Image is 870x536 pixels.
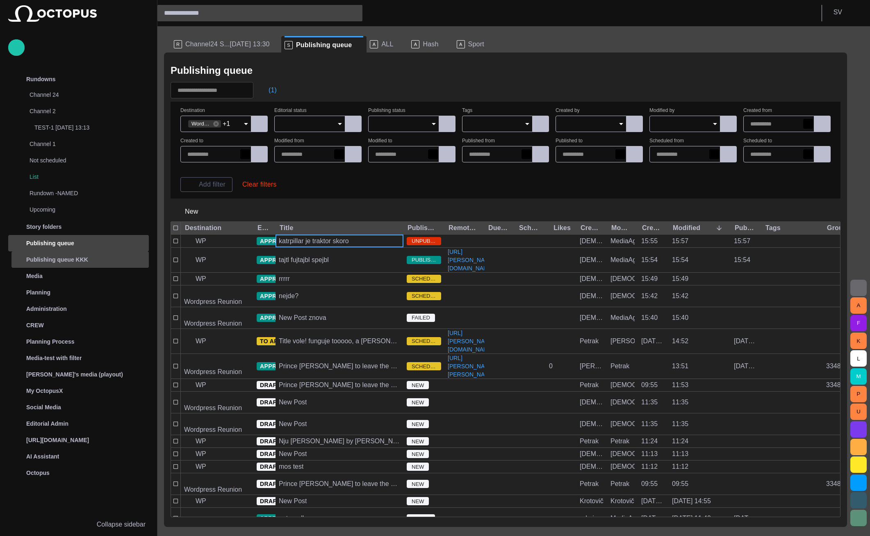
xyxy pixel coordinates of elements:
div: 15:49 [641,274,658,283]
p: WP [196,274,206,284]
div: Tags [765,224,781,232]
p: [PERSON_NAME]'s media (playout) [26,370,123,379]
label: Published to [556,138,583,144]
div: RChannel24 S...[DATE] 13:30 [171,36,281,52]
div: Created by [581,224,601,232]
div: 15:42 [641,292,658,301]
span: NEW [407,399,429,407]
label: Tags [462,108,472,114]
p: Publishing queue KKK [26,255,88,264]
div: Prince William to leave the military [279,362,400,371]
div: Destination [185,224,221,232]
label: Modified to [368,138,392,144]
p: Social Media [26,403,61,411]
p: WP [196,380,206,390]
p: Channel 2 [30,107,132,115]
span: FAILED [407,314,435,322]
div: 15:54 [734,255,750,265]
span: Publishing queue [296,41,352,49]
div: 11:24 [641,437,658,446]
button: (1) [257,83,280,98]
div: Media [8,268,149,284]
p: WP [196,255,206,265]
p: A [411,40,419,48]
div: Krotovič [610,497,634,506]
span: SCHEDULED [407,337,441,345]
div: CREW [8,317,149,333]
div: Modified [673,224,712,232]
p: S [285,41,293,49]
div: Likes [553,224,571,232]
span: Sport [468,40,484,48]
div: Due date [488,224,508,232]
div: 15:40 [641,313,658,322]
div: New Post znova [279,313,326,322]
span: Hash [423,40,438,48]
button: F [850,315,867,331]
div: Vedra [610,420,635,429]
div: 14/10 14:55 [641,497,665,506]
div: Vedra [580,398,604,407]
div: Vedra [610,292,635,301]
p: Channel 1 [30,140,132,148]
label: Destination [180,108,205,114]
div: Title [280,224,294,232]
p: A [370,40,378,48]
div: Petrak [580,437,599,446]
div: 11:35 [672,398,688,407]
button: Open [522,118,533,130]
button: K [850,333,867,349]
div: Vedra [610,274,635,283]
span: SCHEDULED [407,292,441,300]
div: 15:55 [641,237,658,246]
div: Vedra [610,381,635,390]
div: Group [827,224,847,232]
div: 15:57 [734,237,750,246]
button: A [850,297,867,314]
div: Vedra [610,449,635,458]
div: 14/10 14:55 [672,497,711,506]
div: Publishing queue [8,235,149,251]
div: Vedra [610,462,635,471]
div: MediaAgent [610,237,635,246]
button: Open [240,118,252,130]
div: 11:53 [672,381,688,390]
div: Media-test with filter [8,350,149,366]
p: Media [26,272,43,280]
div: Vedra [580,255,604,265]
span: SCHEDULED [407,275,441,283]
div: Petrak [580,337,599,346]
div: Vedra [610,398,635,407]
button: DRAFT [257,497,292,505]
div: 15:57 [672,237,688,246]
button: U [850,404,867,420]
span: PUBLISHED [407,256,441,264]
button: Open [428,118,440,130]
button: Sort [713,222,725,234]
p: A [457,40,465,48]
div: RemoteLink [449,224,478,232]
label: Publishing status [368,108,405,114]
p: WP [196,436,206,446]
div: SPublishing queue [281,36,367,52]
div: Publishing status [408,224,438,232]
div: rrrrr [279,274,290,283]
button: M [850,368,867,385]
div: MediaAgent [610,313,635,322]
p: CREW [26,321,44,329]
p: Channel 24 [30,91,132,99]
h2: Publishing queue [171,65,253,76]
div: 23/03/2016 16:36 [734,362,758,371]
div: MediaAgent [610,255,635,265]
p: Wordpress Reunion [184,425,242,435]
span: Wordpress Reunion [188,120,214,128]
div: Modified by [611,224,631,232]
button: APPROVED [257,256,305,264]
p: Wordpress Reunion [184,297,242,307]
div: 11:13 [641,449,658,458]
div: [URL][DOMAIN_NAME] [8,432,149,448]
div: AHash [408,36,453,52]
p: WP [196,496,206,506]
label: Scheduled from [649,138,684,144]
button: APPROVED [257,275,305,283]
